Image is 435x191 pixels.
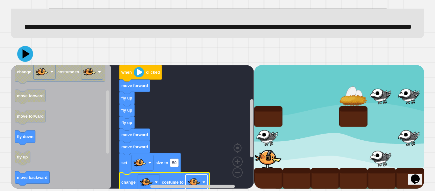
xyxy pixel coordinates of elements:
[58,69,79,74] text: costume to
[121,95,132,100] text: fly up
[146,70,160,75] text: clicked
[408,165,429,185] iframe: chat widget
[121,70,132,75] text: when
[121,132,148,137] text: move forward
[121,180,136,184] text: change
[121,144,148,149] text: move forward
[121,120,132,125] text: fly up
[17,134,33,139] text: fly down
[121,160,127,165] text: set
[155,160,168,165] text: size to
[17,155,28,159] text: fly up
[121,108,132,113] text: fly up
[162,180,183,184] text: costume to
[172,160,176,165] text: 50
[17,175,47,180] text: move backward
[17,93,44,98] text: move forward
[17,69,31,74] text: change
[121,83,148,88] text: move forward
[11,65,254,189] div: Blockly Workspace
[17,114,44,119] text: move forward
